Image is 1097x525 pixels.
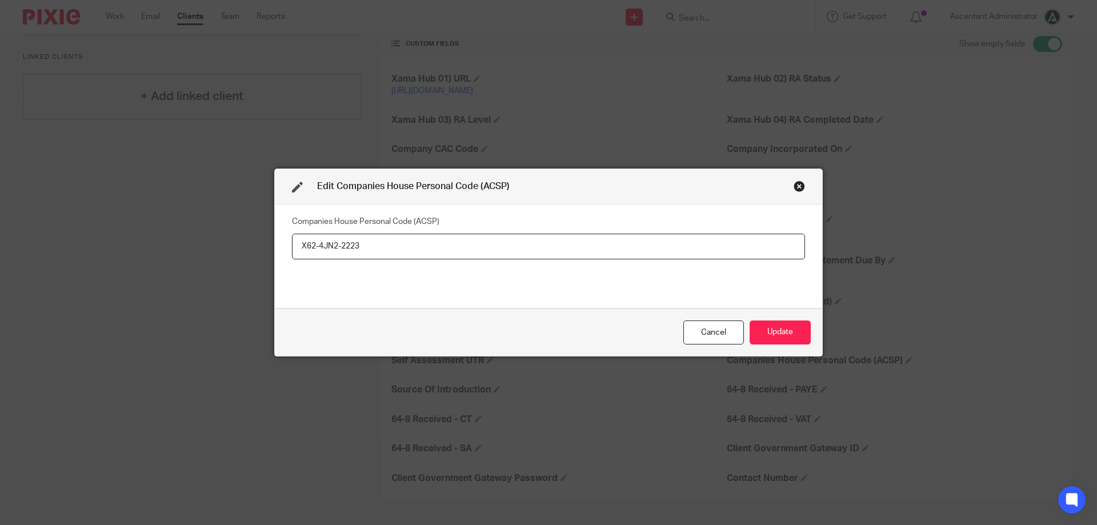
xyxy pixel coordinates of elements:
[794,181,805,192] div: Close this dialog window
[292,234,805,259] input: Companies House Personal Code (ACSP)
[683,320,744,345] div: Close this dialog window
[292,216,439,227] label: Companies House Personal Code (ACSP)
[317,182,510,191] span: Edit Companies House Personal Code (ACSP)
[750,320,811,345] button: Update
